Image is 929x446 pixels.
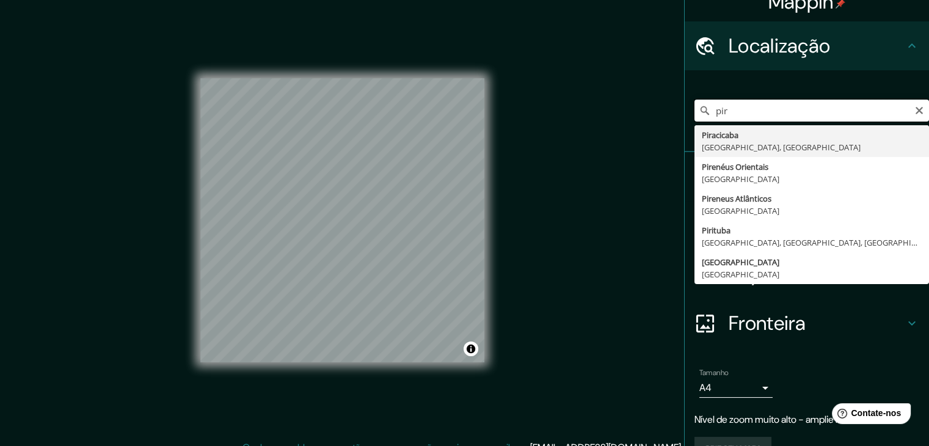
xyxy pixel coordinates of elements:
[685,21,929,70] div: Localização
[702,174,779,185] font: [GEOGRAPHIC_DATA]
[702,257,779,268] font: [GEOGRAPHIC_DATA]
[702,205,779,216] font: [GEOGRAPHIC_DATA]
[729,310,806,336] font: Fronteira
[685,152,929,201] div: Alfinetes
[702,142,861,153] font: [GEOGRAPHIC_DATA], [GEOGRAPHIC_DATA]
[702,225,730,236] font: Pirituba
[699,381,712,394] font: A4
[200,78,484,362] canvas: Mapa
[464,342,478,356] button: Alternar atribuição
[702,269,779,280] font: [GEOGRAPHIC_DATA]
[914,104,924,115] button: Claro
[702,193,771,204] font: Pireneus Atlânticos
[694,100,929,122] input: Escolha sua cidade ou área
[685,250,929,299] div: Layout
[729,33,830,59] font: Localização
[702,130,738,141] font: Piracicaba
[685,201,929,250] div: Estilo
[702,161,768,172] font: Pirenéus Orientais
[699,378,773,398] div: A4
[685,299,929,348] div: Fronteira
[820,398,916,433] iframe: Iniciador de widget de ajuda
[699,368,729,378] font: Tamanho
[694,413,855,426] font: Nível de zoom muito alto - amplie mais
